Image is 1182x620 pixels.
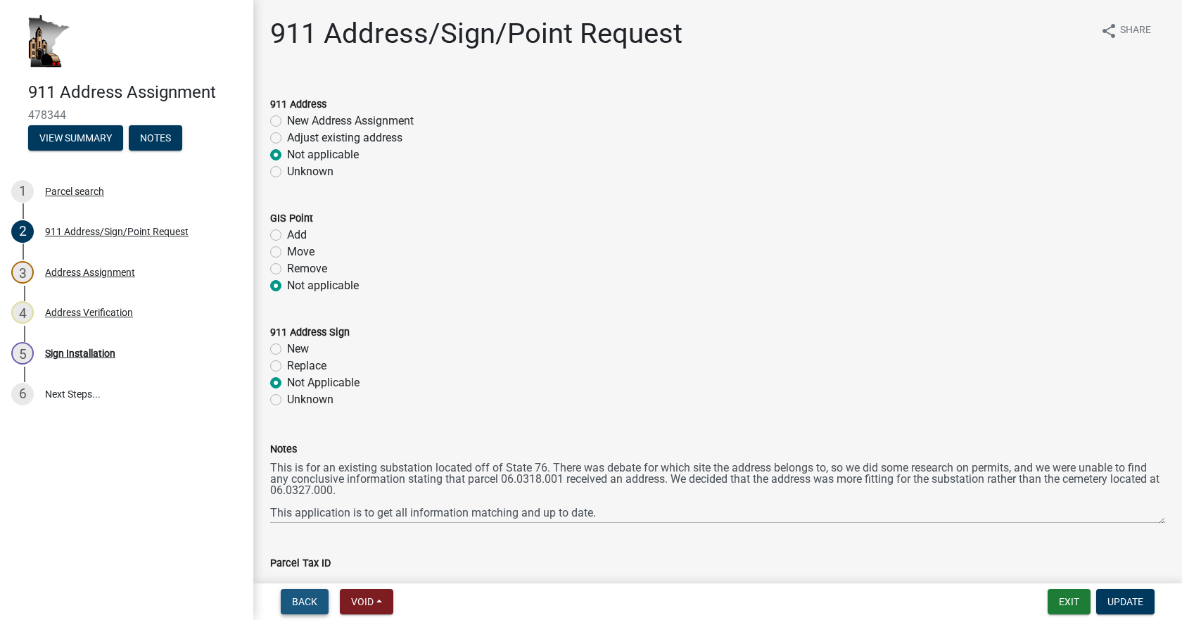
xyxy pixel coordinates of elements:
label: Move [287,243,314,260]
button: Exit [1048,589,1091,614]
div: Address Assignment [45,267,135,277]
div: 4 [11,301,34,324]
label: 911 Address [270,100,326,110]
div: Address Verification [45,308,133,317]
label: Unknown [287,163,333,180]
h1: 911 Address/Sign/Point Request [270,17,682,51]
span: 478344 [28,108,225,122]
div: 3 [11,261,34,284]
div: 2 [11,220,34,243]
label: New [287,341,309,358]
button: Notes [129,125,182,151]
div: 911 Address/Sign/Point Request [45,227,189,236]
div: 1 [11,180,34,203]
i: share [1100,23,1117,39]
div: Parcel search [45,186,104,196]
label: Unknown [287,391,333,408]
label: Parcel Tax ID [270,559,331,569]
label: Not applicable [287,277,359,294]
div: 5 [11,342,34,365]
wm-modal-confirm: Summary [28,133,123,144]
button: Back [281,589,329,614]
label: GIS Point [270,214,313,224]
span: Back [292,596,317,607]
div: Sign Installation [45,348,115,358]
label: Not applicable [287,146,359,163]
label: Replace [287,358,326,374]
h4: 911 Address Assignment [28,82,242,103]
span: Share [1120,23,1151,39]
button: Update [1096,589,1155,614]
div: 6 [11,383,34,405]
label: Remove [287,260,327,277]
label: New Address Assignment [287,113,414,129]
label: Add [287,227,307,243]
img: Houston County, Minnesota [28,15,70,68]
label: 911 Address Sign [270,328,350,338]
label: Adjust existing address [287,129,402,146]
button: Void [340,589,393,614]
button: shareShare [1089,17,1162,44]
button: View Summary [28,125,123,151]
span: Update [1107,596,1143,607]
label: Notes [270,445,297,455]
label: Not Applicable [287,374,360,391]
wm-modal-confirm: Notes [129,133,182,144]
span: Void [351,596,374,607]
